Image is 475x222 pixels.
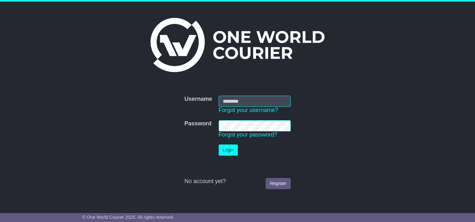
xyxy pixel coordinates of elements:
label: Username [184,96,212,103]
button: Login [219,144,238,156]
a: Register [266,178,290,189]
label: Password [184,120,211,127]
a: Forgot your password? [219,131,277,138]
a: Forgot your username? [219,107,278,113]
span: © One World Courier 2025. All rights reserved. [82,215,174,220]
img: One World [150,18,325,72]
div: No account yet? [184,178,290,185]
